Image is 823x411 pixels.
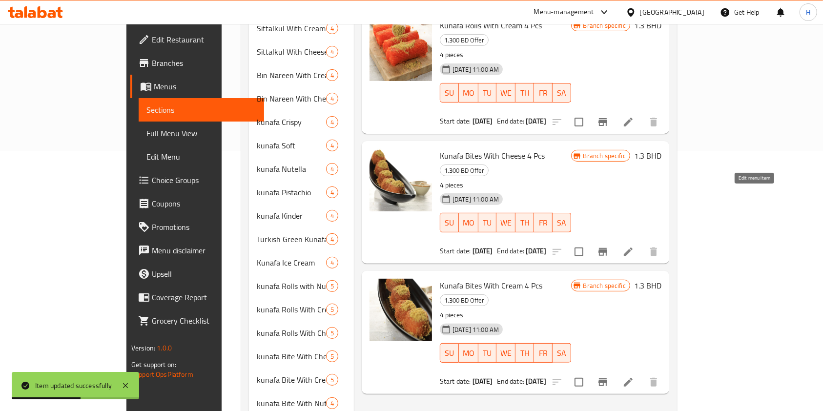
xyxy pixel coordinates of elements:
[257,257,326,268] div: Kunafa Ice Cream
[534,213,553,232] button: FR
[249,17,354,40] div: Sittalkul With Cream4
[326,350,338,362] div: items
[515,343,534,363] button: TH
[569,112,589,132] span: Select to update
[152,268,256,280] span: Upsell
[327,235,338,244] span: 4
[806,7,810,18] span: H
[553,83,571,103] button: SA
[249,87,354,110] div: Bin Nareen With Cheese4
[130,51,264,75] a: Branches
[440,164,489,176] div: 1.300 BD Offer
[463,86,474,100] span: MO
[35,380,112,391] div: Item updated successfully
[327,71,338,80] span: 4
[257,304,326,315] span: kunafa Rolls With Cream
[257,280,326,292] span: kunafa Rolls with Nutella
[473,375,493,388] b: [DATE]
[327,24,338,33] span: 4
[327,329,338,338] span: 5
[130,28,264,51] a: Edit Restaurant
[249,321,354,345] div: kunafa Rolls With Cheese5
[131,368,193,381] a: Support.OpsPlatform
[579,21,630,30] span: Branch specific
[326,257,338,268] div: items
[327,375,338,385] span: 5
[449,65,503,74] span: [DATE] 11:00 AM
[257,163,326,175] div: kunafa Nutella
[327,352,338,361] span: 5
[526,375,546,388] b: [DATE]
[152,34,256,45] span: Edit Restaurant
[556,346,567,360] span: SA
[326,186,338,198] div: items
[326,210,338,222] div: items
[326,304,338,315] div: items
[556,86,567,100] span: SA
[591,370,615,394] button: Branch-specific-item
[497,245,524,257] span: End date:
[553,213,571,232] button: SA
[482,216,493,230] span: TU
[440,165,488,176] span: 1.300 BD Offer
[327,258,338,267] span: 4
[482,86,493,100] span: TU
[622,376,634,388] a: Edit menu item
[440,245,471,257] span: Start date:
[478,343,497,363] button: TU
[152,291,256,303] span: Coverage Report
[146,151,256,163] span: Edit Menu
[473,115,493,127] b: [DATE]
[440,375,471,388] span: Start date:
[249,251,354,274] div: Kunafa Ice Cream4
[154,81,256,92] span: Menus
[157,342,172,354] span: 1.0.0
[257,350,326,362] div: kunafa Bite With Cheese
[440,83,459,103] button: SU
[249,63,354,87] div: Bin Nareen With Cream4
[497,375,524,388] span: End date:
[640,7,704,18] div: [GEOGRAPHIC_DATA]
[327,282,338,291] span: 5
[130,192,264,215] a: Coupons
[249,181,354,204] div: kunafa Pistachio4
[370,279,432,341] img: Kunafa Bites With Cream 4 Pcs
[257,233,326,245] span: Turkish Green Kunafa
[257,397,326,409] span: kunafa Bite With Nutella
[463,346,474,360] span: MO
[515,213,534,232] button: TH
[130,262,264,286] a: Upsell
[327,47,338,57] span: 4
[538,346,549,360] span: FR
[440,295,488,306] span: 1.300 BD Offer
[326,22,338,34] div: items
[642,110,665,134] button: delete
[152,315,256,327] span: Grocery Checklist
[526,245,546,257] b: [DATE]
[440,35,488,46] span: 1.300 BD Offer
[500,346,512,360] span: WE
[257,140,326,151] span: kunafa Soft
[257,327,326,339] span: kunafa Rolls With Cheese
[538,86,549,100] span: FR
[257,374,326,386] div: kunafa Bite With Cream
[526,115,546,127] b: [DATE]
[326,374,338,386] div: items
[257,210,326,222] span: kunafa Kinder
[152,198,256,209] span: Coupons
[257,46,326,58] span: Sittalkul With Cheese
[569,372,589,392] span: Select to update
[569,242,589,262] span: Select to update
[249,298,354,321] div: kunafa Rolls With Cream5
[130,286,264,309] a: Coverage Report
[130,168,264,192] a: Choice Groups
[440,343,459,363] button: SU
[326,46,338,58] div: items
[634,279,661,292] h6: 1.3 BHD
